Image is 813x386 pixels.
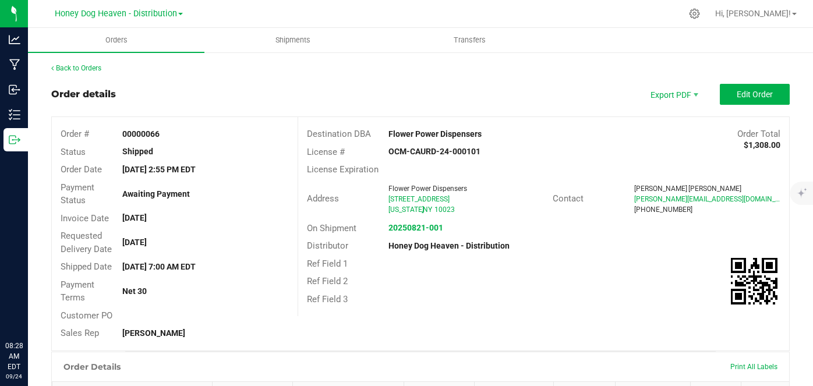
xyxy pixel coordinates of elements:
iframe: Resource center [12,293,47,328]
span: License # [307,147,345,157]
span: Ref Field 2 [307,276,348,286]
strong: Flower Power Dispensers [388,129,482,139]
span: Order Total [737,129,780,139]
strong: 00000066 [122,129,160,139]
span: Customer PO [61,310,112,321]
span: License Expiration [307,164,379,175]
span: [PERSON_NAME] [634,185,687,193]
a: Back to Orders [51,64,101,72]
strong: [DATE] 2:55 PM EDT [122,165,196,174]
span: Edit Order [737,90,773,99]
span: Hi, [PERSON_NAME]! [715,9,791,18]
strong: OCM-CAURD-24-000101 [388,147,480,156]
strong: [DATE] [122,238,147,247]
img: Scan me! [731,258,777,304]
div: Manage settings [687,8,702,19]
span: Address [307,193,339,204]
span: Ref Field 3 [307,294,348,304]
strong: Shipped [122,147,153,156]
span: Payment Terms [61,279,94,303]
span: NY [423,206,432,214]
span: Print All Labels [730,363,777,371]
span: [PERSON_NAME] [688,185,741,193]
span: Order Date [61,164,102,175]
span: Transfers [438,35,501,45]
inline-svg: Inbound [9,84,20,95]
inline-svg: Outbound [9,134,20,146]
span: Requested Delivery Date [61,231,112,254]
span: Distributor [307,240,348,251]
span: On Shipment [307,223,356,233]
span: [US_STATE] [388,206,424,214]
span: Shipments [260,35,326,45]
div: Order details [51,87,116,101]
span: Ref Field 1 [307,258,348,269]
a: Transfers [381,28,558,52]
a: 20250821-001 [388,223,443,232]
span: [PHONE_NUMBER] [634,206,692,214]
strong: Awaiting Payment [122,189,190,199]
p: 08:28 AM EDT [5,341,23,372]
span: Order # [61,129,89,139]
span: Orders [90,35,143,45]
span: Shipped Date [61,261,112,272]
qrcode: 00000066 [731,258,777,304]
strong: Honey Dog Heaven - Distribution [388,241,510,250]
span: Payment Status [61,182,94,206]
strong: Net 30 [122,286,147,296]
span: 10023 [434,206,455,214]
inline-svg: Inventory [9,109,20,121]
span: Contact [553,193,584,204]
span: , [422,206,423,214]
h1: Order Details [63,362,121,371]
span: Invoice Date [61,213,109,224]
p: 09/24 [5,372,23,381]
strong: $1,308.00 [744,140,780,150]
span: Honey Dog Heaven - Distribution [55,9,177,19]
span: Destination DBA [307,129,371,139]
li: Export PDF [638,84,708,105]
strong: [PERSON_NAME] [122,328,185,338]
inline-svg: Analytics [9,34,20,45]
strong: [DATE] 7:00 AM EDT [122,262,196,271]
a: Orders [28,28,204,52]
a: Shipments [204,28,381,52]
span: Sales Rep [61,328,99,338]
span: [PERSON_NAME][EMAIL_ADDRESS][DOMAIN_NAME] [634,195,797,203]
strong: [DATE] [122,213,147,222]
span: Status [61,147,86,157]
button: Edit Order [720,84,790,105]
span: Flower Power Dispensers [388,185,467,193]
span: [STREET_ADDRESS] [388,195,450,203]
inline-svg: Manufacturing [9,59,20,70]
